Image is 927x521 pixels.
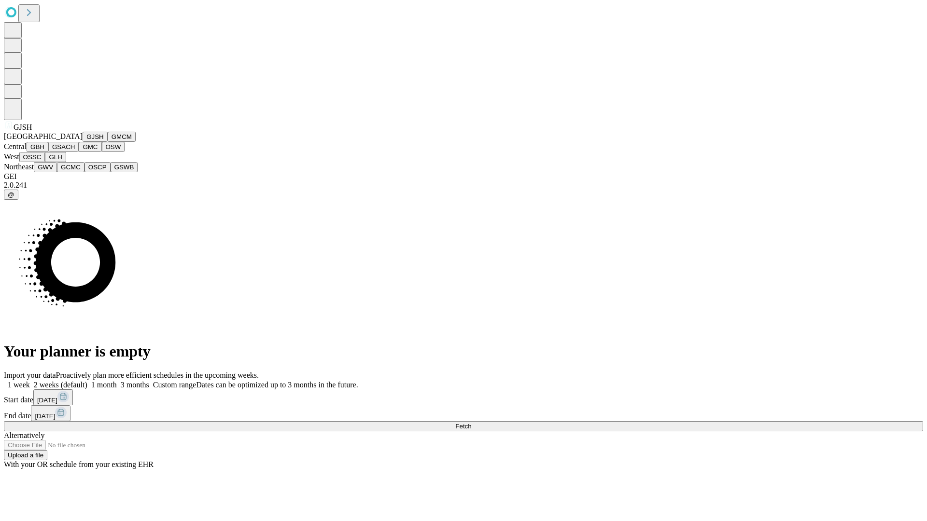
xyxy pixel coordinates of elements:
[91,381,117,389] span: 1 month
[4,152,19,161] span: West
[79,142,101,152] button: GMC
[34,381,87,389] span: 2 weeks (default)
[4,181,923,190] div: 2.0.241
[19,152,45,162] button: OSSC
[4,460,154,468] span: With your OR schedule from your existing EHR
[4,172,923,181] div: GEI
[4,431,44,439] span: Alternatively
[4,343,923,360] h1: Your planner is empty
[4,190,18,200] button: @
[57,162,84,172] button: GCMC
[37,397,57,404] span: [DATE]
[31,405,70,421] button: [DATE]
[8,381,30,389] span: 1 week
[27,142,48,152] button: GBH
[102,142,125,152] button: OSW
[35,412,55,420] span: [DATE]
[84,162,111,172] button: OSCP
[48,142,79,152] button: GSACH
[111,162,138,172] button: GSWB
[34,162,57,172] button: GWV
[4,163,34,171] span: Northeast
[56,371,259,379] span: Proactively plan more efficient schedules in the upcoming weeks.
[4,421,923,431] button: Fetch
[196,381,358,389] span: Dates can be optimized up to 3 months in the future.
[4,371,56,379] span: Import your data
[83,132,108,142] button: GJSH
[4,450,47,460] button: Upload a file
[121,381,149,389] span: 3 months
[455,423,471,430] span: Fetch
[153,381,196,389] span: Custom range
[45,152,66,162] button: GLH
[14,123,32,131] span: GJSH
[4,389,923,405] div: Start date
[4,142,27,151] span: Central
[4,405,923,421] div: End date
[33,389,73,405] button: [DATE]
[8,191,14,198] span: @
[4,132,83,140] span: [GEOGRAPHIC_DATA]
[108,132,136,142] button: GMCM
